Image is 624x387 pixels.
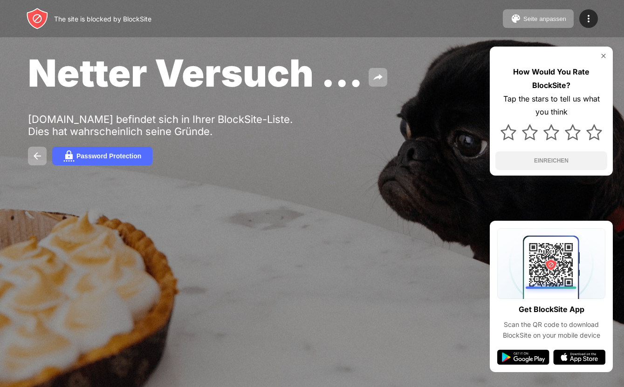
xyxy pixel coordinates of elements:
div: Seite anpassen [523,15,566,22]
img: star.svg [586,124,602,140]
img: app-store.svg [553,350,605,365]
span: Netter Versuch … [28,50,363,95]
img: star.svg [543,124,559,140]
div: Get BlockSite App [519,303,584,316]
img: rate-us-close.svg [600,52,607,60]
button: EINREICHEN [495,151,607,170]
img: star.svg [501,124,516,140]
div: Tap the stars to tell us what you think [495,92,607,119]
img: star.svg [522,124,538,140]
div: [DOMAIN_NAME] befindet sich in Ihrer BlockSite-Liste. Dies hat wahrscheinlich seine Gründe. [28,113,316,137]
img: header-logo.svg [26,7,48,30]
button: Password Protection [52,147,152,165]
img: google-play.svg [497,350,549,365]
img: menu-icon.svg [583,13,594,24]
div: Password Protection [76,152,141,160]
img: password.svg [63,150,75,162]
img: back.svg [32,150,43,162]
img: share.svg [372,72,384,83]
button: Seite anpassen [503,9,574,28]
div: How Would You Rate BlockSite? [495,65,607,92]
div: The site is blocked by BlockSite [54,15,151,23]
img: pallet.svg [510,13,521,24]
img: qrcode.svg [497,228,605,299]
div: Scan the QR code to download BlockSite on your mobile device [497,319,605,340]
img: star.svg [565,124,581,140]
